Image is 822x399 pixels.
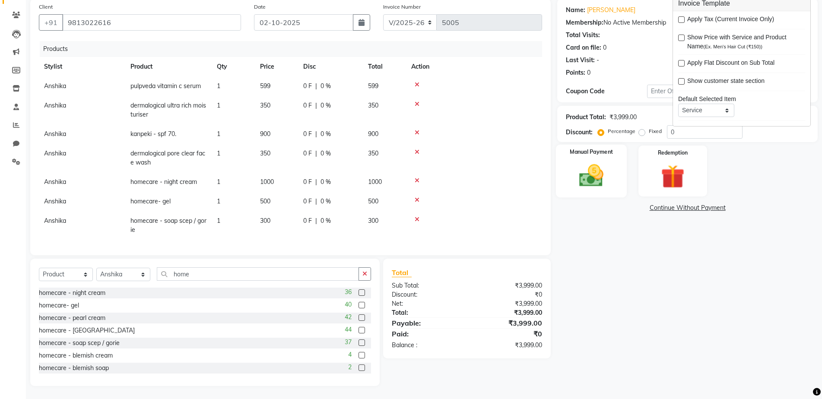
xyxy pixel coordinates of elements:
[566,68,585,77] div: Points:
[255,57,298,76] th: Price
[44,101,66,109] span: Anshika
[385,281,467,290] div: Sub Total:
[315,216,317,225] span: |
[368,82,378,90] span: 599
[363,57,406,76] th: Total
[566,43,601,52] div: Card on file:
[260,197,270,205] span: 500
[260,82,270,90] span: 599
[368,217,378,225] span: 300
[345,288,352,297] span: 36
[39,57,125,76] th: Stylist
[687,76,765,87] span: Show customer state section
[303,130,312,139] span: 0 F
[217,197,220,205] span: 1
[217,101,220,109] span: 1
[570,148,613,156] label: Manual Payment
[566,6,585,15] div: Name:
[587,68,590,77] div: 0
[44,217,66,225] span: Anshika
[321,82,331,91] span: 0 %
[44,197,66,205] span: Anshika
[368,130,378,138] span: 900
[406,57,542,76] th: Action
[368,101,378,109] span: 350
[39,313,105,323] div: homecare - pearl cream
[298,57,363,76] th: Disc
[157,267,359,281] input: Search or Scan
[467,341,549,350] div: ₹3,999.00
[385,299,467,308] div: Net:
[315,82,317,91] span: |
[217,217,220,225] span: 1
[303,82,312,91] span: 0 F
[385,318,467,328] div: Payable:
[368,178,382,186] span: 1000
[566,56,595,65] div: Last Visit:
[315,177,317,187] span: |
[260,130,270,138] span: 900
[467,329,549,339] div: ₹0
[44,130,66,138] span: Anshika
[348,363,352,372] span: 2
[587,6,635,15] a: [PERSON_NAME]
[392,268,412,277] span: Total
[647,85,768,98] input: Enter Offer / Coupon Code
[678,95,805,104] div: Default Selected Item
[467,308,549,317] div: ₹3,999.00
[217,178,220,186] span: 1
[260,101,270,109] span: 350
[467,299,549,308] div: ₹3,999.00
[658,149,688,157] label: Redemption
[321,216,331,225] span: 0 %
[217,149,220,157] span: 1
[315,130,317,139] span: |
[467,318,549,328] div: ₹3,999.00
[217,82,220,90] span: 1
[62,14,241,31] input: Search by Name/Mobile/Email/Code
[321,177,331,187] span: 0 %
[125,57,212,76] th: Product
[40,41,549,57] div: Products
[603,43,606,52] div: 0
[566,31,600,40] div: Total Visits:
[303,177,312,187] span: 0 F
[39,351,113,360] div: homecare - blemish cream
[44,82,66,90] span: Anshika
[566,87,647,96] div: Coupon Code
[571,161,611,190] img: _cash.svg
[303,101,312,110] span: 0 F
[385,329,467,339] div: Paid:
[566,113,606,122] div: Product Total:
[130,217,206,234] span: homecare - soap scep / gorie
[39,288,105,298] div: homecare - night cream
[345,313,352,322] span: 42
[39,301,79,310] div: homecare- gel
[39,326,135,335] div: homecare - [GEOGRAPHIC_DATA]
[44,178,66,186] span: Anshika
[368,149,378,157] span: 350
[39,364,109,373] div: homecare - blemish soap
[130,197,171,205] span: homecare- gel
[212,57,255,76] th: Qty
[39,339,120,348] div: homecare - soap scep / gorie
[260,217,270,225] span: 300
[217,130,220,138] span: 1
[321,101,331,110] span: 0 %
[39,14,63,31] button: +91
[383,3,421,11] label: Invoice Number
[566,18,809,27] div: No Active Membership
[303,149,312,158] span: 0 F
[467,290,549,299] div: ₹0
[130,149,205,166] span: dermalogical pore clear face wash
[321,197,331,206] span: 0 %
[39,3,53,11] label: Client
[385,308,467,317] div: Total:
[649,127,662,135] label: Fixed
[321,149,331,158] span: 0 %
[130,101,206,118] span: dermalogical ultra rich moisturiser
[559,203,816,212] a: Continue Without Payment
[687,33,798,51] span: Show Price with Service and Product Name
[566,128,593,137] div: Discount:
[254,3,266,11] label: Date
